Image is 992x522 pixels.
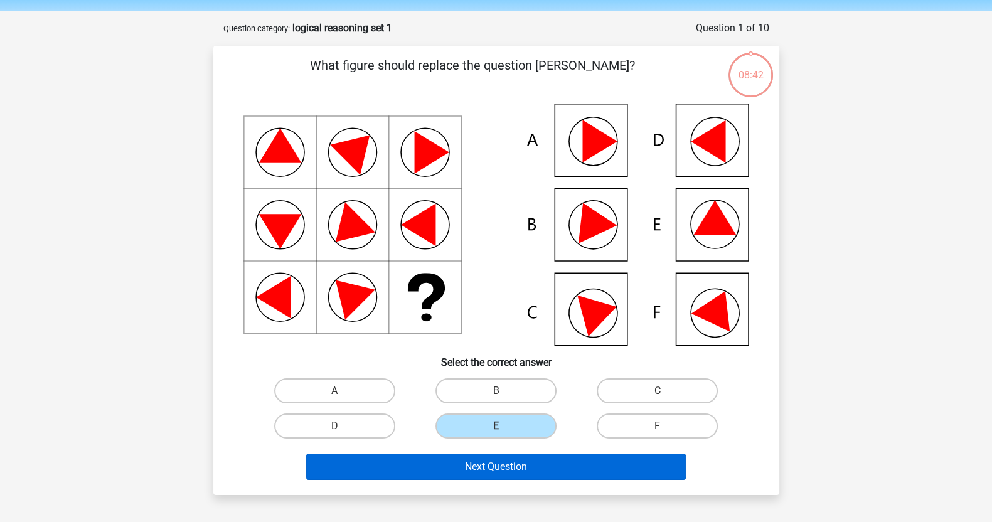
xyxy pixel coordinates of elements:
[274,378,395,403] label: A
[597,378,718,403] label: C
[727,51,774,83] div: 08:42
[233,346,759,368] h6: Select the correct answer
[597,413,718,439] label: F
[435,413,557,439] label: E
[274,413,395,439] label: D
[292,22,392,34] strong: logical reasoning set 1
[223,24,290,33] small: Question category:
[306,454,686,480] button: Next Question
[696,21,769,36] div: Question 1 of 10
[233,56,712,93] p: What figure should replace the question [PERSON_NAME]?
[435,378,557,403] label: B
